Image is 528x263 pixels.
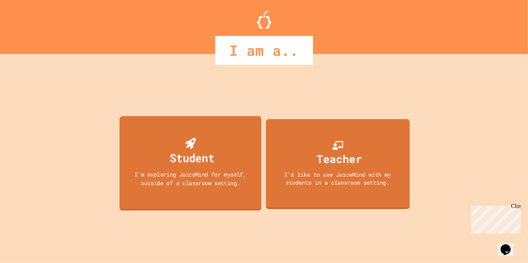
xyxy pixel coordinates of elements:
[170,149,214,166] div: Student
[273,171,403,187] div: I'd like to use JuiceMind with my students in a classroom setting.
[498,234,521,256] iframe: chat widget
[257,11,271,29] img: Logo.svg
[127,170,254,187] div: I'm exploring JuiceMind for myself, outside of a classroom setting.
[3,3,50,46] div: Chat with us now!Close
[317,151,362,167] div: Teacher
[468,203,521,233] iframe: chat widget
[215,36,313,65] div: I am a..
